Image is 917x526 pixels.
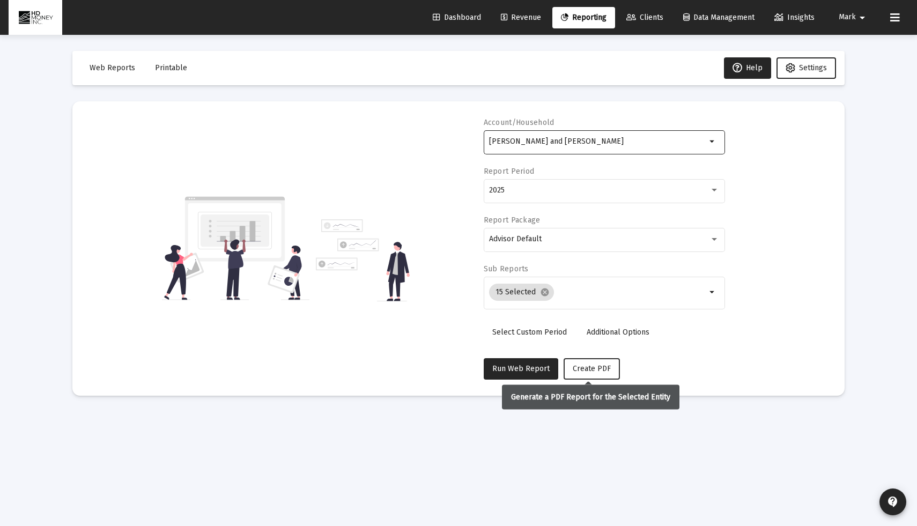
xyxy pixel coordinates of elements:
span: Reporting [561,13,607,22]
span: Printable [155,63,187,72]
mat-icon: contact_support [886,495,899,508]
span: Help [733,63,763,72]
span: Additional Options [587,328,649,337]
a: Clients [618,7,672,28]
mat-icon: arrow_drop_down [856,7,869,28]
span: Settings [799,63,827,72]
button: Help [724,57,771,79]
button: Create PDF [564,358,620,380]
label: Account/Household [484,118,554,127]
button: Printable [146,57,196,79]
mat-chip: 15 Selected [489,284,554,301]
a: Data Management [675,7,763,28]
a: Revenue [492,7,550,28]
mat-chip-list: Selection [489,281,706,303]
span: Web Reports [90,63,135,72]
mat-icon: arrow_drop_down [706,286,719,299]
button: Web Reports [81,57,144,79]
mat-icon: cancel [540,287,550,297]
button: Mark [826,6,882,28]
mat-icon: arrow_drop_down [706,135,719,148]
input: Search or select an account or household [489,137,706,146]
span: Clients [626,13,663,22]
img: reporting [162,195,309,301]
a: Insights [766,7,823,28]
img: reporting-alt [316,219,410,301]
span: Advisor Default [489,234,542,243]
span: Create PDF [573,364,611,373]
span: Run Web Report [492,364,550,373]
span: Revenue [501,13,541,22]
span: Dashboard [433,13,481,22]
button: Run Web Report [484,358,558,380]
span: Mark [839,13,856,22]
label: Sub Reports [484,264,529,273]
img: Dashboard [17,7,54,28]
a: Reporting [552,7,615,28]
span: Data Management [683,13,755,22]
button: Settings [777,57,836,79]
label: Report Period [484,167,535,176]
label: Report Package [484,216,541,225]
span: Select Custom Period [492,328,567,337]
span: 2025 [489,186,505,195]
a: Dashboard [424,7,490,28]
span: Insights [774,13,815,22]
